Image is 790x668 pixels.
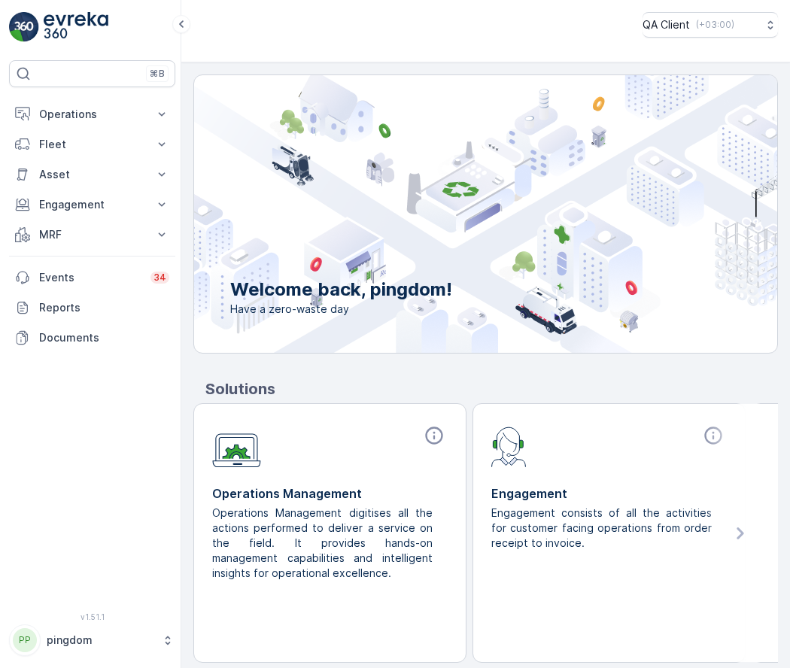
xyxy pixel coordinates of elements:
button: Engagement [9,190,175,220]
button: Asset [9,159,175,190]
img: logo_light-DOdMpM7g.png [44,12,108,42]
p: QA Client [643,17,690,32]
p: ⌘B [150,68,165,80]
p: Operations Management [212,484,448,503]
p: Engagement [39,197,145,212]
img: city illustration [126,75,777,353]
button: QA Client(+03:00) [643,12,778,38]
p: Engagement [491,484,727,503]
button: MRF [9,220,175,250]
p: MRF [39,227,145,242]
span: Have a zero-waste day [230,302,452,317]
p: Documents [39,330,169,345]
button: Operations [9,99,175,129]
p: Operations [39,107,145,122]
p: ( +03:00 ) [696,19,734,31]
a: Events34 [9,263,175,293]
p: pingdom [47,633,154,648]
div: PP [13,628,37,652]
img: module-icon [491,425,527,467]
a: Documents [9,323,175,353]
img: logo [9,12,39,42]
img: module-icon [212,425,261,468]
p: Engagement consists of all the activities for customer facing operations from order receipt to in... [491,506,715,551]
p: Welcome back, pingdom! [230,278,452,302]
p: Reports [39,300,169,315]
p: Operations Management digitises all the actions performed to deliver a service on the field. It p... [212,506,436,581]
p: Solutions [205,378,778,400]
p: Fleet [39,137,145,152]
a: Reports [9,293,175,323]
button: PPpingdom [9,624,175,656]
p: 34 [153,272,166,284]
p: Asset [39,167,145,182]
button: Fleet [9,129,175,159]
p: Events [39,270,141,285]
span: v 1.51.1 [9,612,175,621]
